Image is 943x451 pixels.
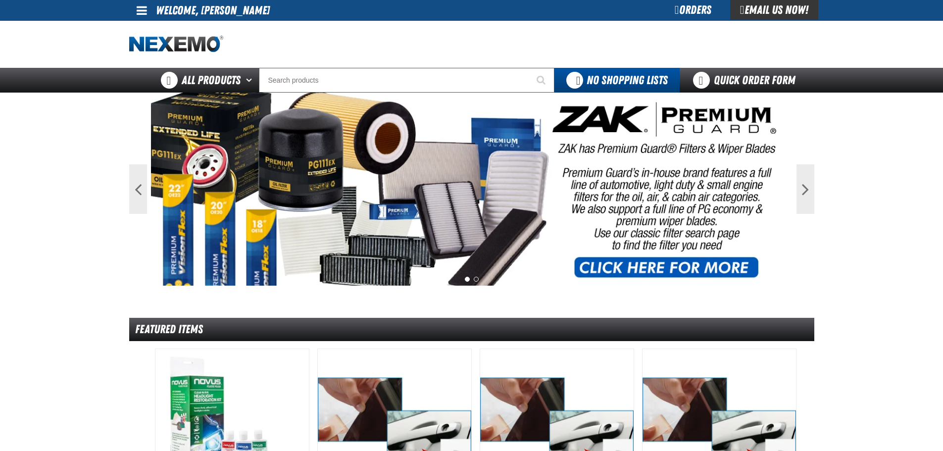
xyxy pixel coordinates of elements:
[243,68,259,93] button: Open All Products pages
[151,93,793,286] img: PG Filters & Wipers
[182,71,241,89] span: All Products
[680,68,814,93] a: Quick Order Form
[474,277,479,282] button: 2 of 2
[465,277,470,282] button: 1 of 2
[129,164,147,214] button: Previous
[259,68,554,93] input: Search
[796,164,814,214] button: Next
[129,36,223,53] img: Nexemo logo
[587,73,668,87] span: No Shopping Lists
[530,68,554,93] button: Start Searching
[129,318,814,341] div: Featured Items
[554,68,680,93] button: You do not have available Shopping Lists. Open to Create a New List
